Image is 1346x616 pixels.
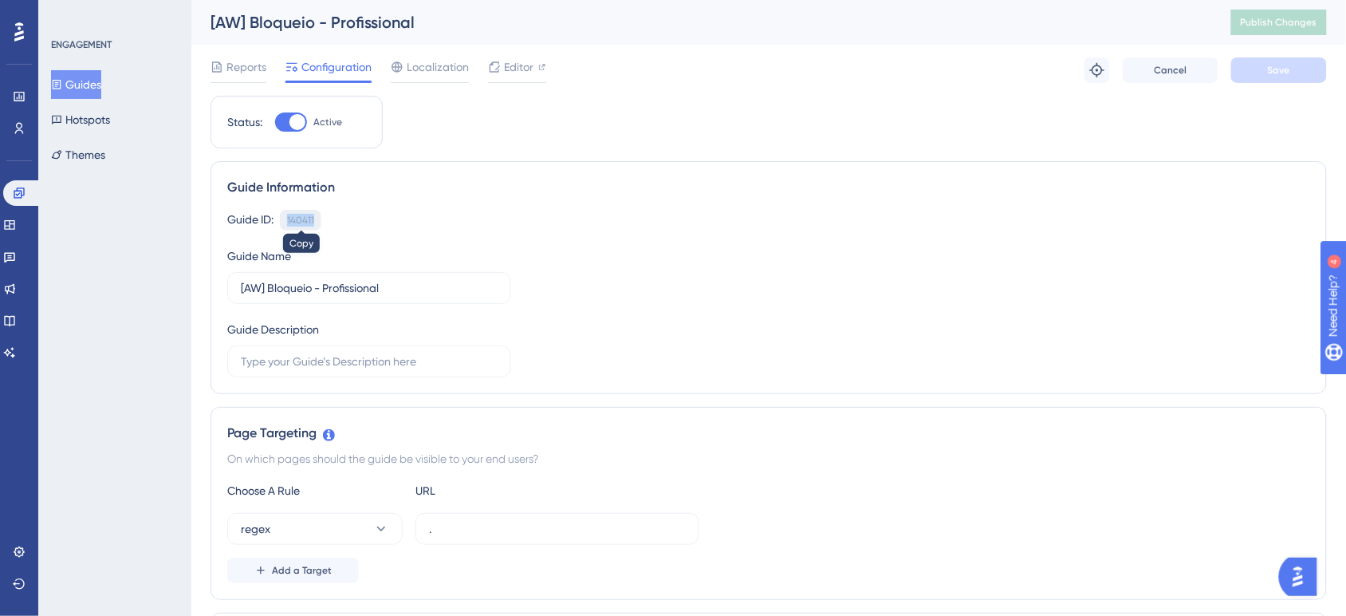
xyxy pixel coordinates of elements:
div: Guide Description [227,320,319,339]
div: 140411 [287,214,314,227]
div: Guide Information [227,178,1310,197]
span: Need Help? [37,4,100,23]
button: Save [1231,57,1327,83]
button: Publish Changes [1231,10,1327,35]
button: Themes [51,140,105,169]
button: Add a Target [227,558,359,583]
span: Localization [407,57,469,77]
input: yourwebsite.com/path [429,520,686,538]
div: On which pages should the guide be visible to your end users? [227,449,1310,468]
div: Guide Name [227,247,291,266]
div: URL [415,481,591,500]
span: Editor [504,57,533,77]
div: ENGAGEMENT [51,38,112,51]
button: Guides [51,70,101,99]
iframe: UserGuiding AI Assistant Launcher [1279,553,1327,601]
div: 4 [111,8,116,21]
span: Save [1268,64,1290,77]
span: Configuration [301,57,372,77]
input: Type your Guide’s Name here [241,279,498,297]
div: Page Targeting [227,424,1310,443]
button: Hotspots [51,105,110,134]
span: Add a Target [272,564,332,577]
div: Status: [227,113,262,132]
button: regex [227,513,403,545]
div: Choose A Rule [227,481,403,500]
div: [AW] Bloqueio - Profissional [211,11,1191,34]
span: Publish Changes [1241,16,1317,29]
span: Active [313,116,342,128]
span: Reports [226,57,266,77]
button: Cancel [1123,57,1218,83]
div: Guide ID: [227,210,274,231]
span: Cancel [1155,64,1187,77]
span: regex [241,519,270,539]
input: Type your Guide’s Description here [241,353,498,370]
